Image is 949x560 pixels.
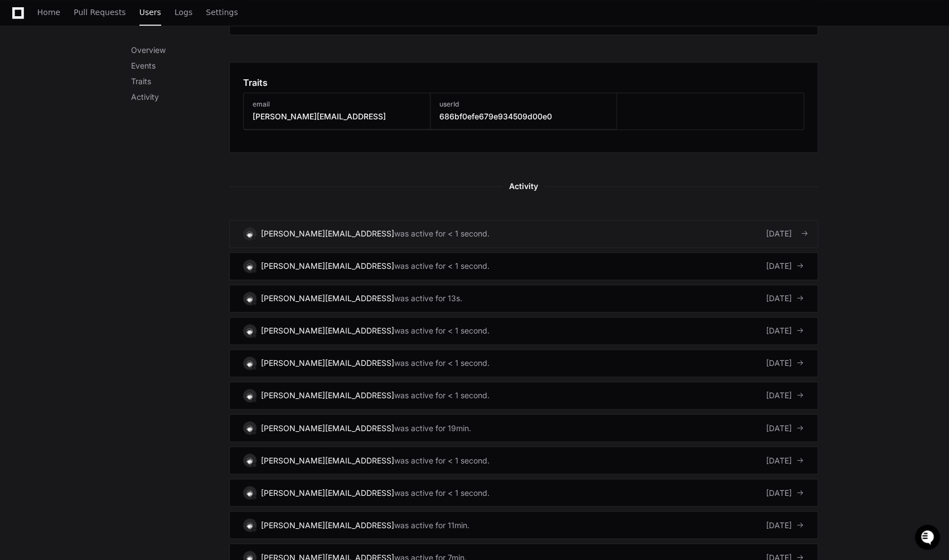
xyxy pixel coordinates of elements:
[244,325,255,336] img: 8.svg
[38,94,146,103] div: We're offline, we'll be back soon
[766,228,804,239] div: [DATE]
[243,76,804,89] app-pz-page-link-header: Traits
[131,45,229,56] p: Overview
[439,111,552,122] h3: 686bf0efe679e934509d00e0
[244,422,255,433] img: 8.svg
[261,422,394,433] div: [PERSON_NAME][EMAIL_ADDRESS]
[11,11,33,33] img: PlayerZero
[261,487,394,498] div: [PERSON_NAME][EMAIL_ADDRESS]
[244,487,255,498] img: 8.svg
[261,455,394,466] div: [PERSON_NAME][EMAIL_ADDRESS]
[394,260,490,272] div: was active for < 1 second.
[244,390,255,400] img: 8.svg
[394,358,490,369] div: was active for < 1 second.
[74,9,125,16] span: Pull Requests
[502,180,545,193] span: Activity
[261,260,394,272] div: [PERSON_NAME][EMAIL_ADDRESS]
[394,325,490,336] div: was active for < 1 second.
[243,76,268,89] h1: Traits
[11,45,203,62] div: Welcome
[261,325,394,336] div: [PERSON_NAME][EMAIL_ADDRESS]
[394,519,469,530] div: was active for 11min.
[261,358,394,369] div: [PERSON_NAME][EMAIL_ADDRESS]
[766,519,804,530] div: [DATE]
[79,117,135,125] a: Powered byPylon
[229,446,818,474] a: [PERSON_NAME][EMAIL_ADDRESS]was active for < 1 second.[DATE]
[439,100,552,109] h3: userId
[139,9,161,16] span: Users
[261,390,394,401] div: [PERSON_NAME][EMAIL_ADDRESS]
[766,455,804,466] div: [DATE]
[766,293,804,304] div: [DATE]
[394,422,471,433] div: was active for 19min.
[766,325,804,336] div: [DATE]
[229,349,818,377] a: [PERSON_NAME][EMAIL_ADDRESS]was active for < 1 second.[DATE]
[37,9,60,16] span: Home
[229,479,818,506] a: [PERSON_NAME][EMAIL_ADDRESS]was active for < 1 second.[DATE]
[394,455,490,466] div: was active for < 1 second.
[244,455,255,465] img: 8.svg
[394,293,462,304] div: was active for 13s.
[11,83,31,103] img: 1736555170064-99ba0984-63c1-480f-8ee9-699278ef63ed
[766,390,804,401] div: [DATE]
[229,382,818,409] a: [PERSON_NAME][EMAIL_ADDRESS]was active for < 1 second.[DATE]
[766,422,804,433] div: [DATE]
[244,358,255,368] img: 8.svg
[190,86,203,100] button: Start new chat
[766,487,804,498] div: [DATE]
[175,9,192,16] span: Logs
[229,317,818,345] a: [PERSON_NAME][EMAIL_ADDRESS]was active for < 1 second.[DATE]
[394,228,490,239] div: was active for < 1 second.
[229,511,818,539] a: [PERSON_NAME][EMAIL_ADDRESS]was active for 11min.[DATE]
[244,260,255,271] img: 8.svg
[229,252,818,280] a: [PERSON_NAME][EMAIL_ADDRESS]was active for < 1 second.[DATE]
[253,100,386,109] h3: email
[229,414,818,442] a: [PERSON_NAME][EMAIL_ADDRESS]was active for 19min.[DATE]
[229,284,818,312] a: [PERSON_NAME][EMAIL_ADDRESS]was active for 13s.[DATE]
[131,91,229,103] p: Activity
[38,83,183,94] div: Start new chat
[766,260,804,272] div: [DATE]
[261,228,394,239] div: [PERSON_NAME][EMAIL_ADDRESS]
[244,519,255,530] img: 8.svg
[244,293,255,303] img: 8.svg
[394,487,490,498] div: was active for < 1 second.
[261,519,394,530] div: [PERSON_NAME][EMAIL_ADDRESS]
[229,220,818,248] a: [PERSON_NAME][EMAIL_ADDRESS]was active for < 1 second.[DATE]
[111,117,135,125] span: Pylon
[766,358,804,369] div: [DATE]
[244,228,255,239] img: 8.svg
[261,293,394,304] div: [PERSON_NAME][EMAIL_ADDRESS]
[253,111,386,122] h3: [PERSON_NAME][EMAIL_ADDRESS]
[131,60,229,71] p: Events
[131,76,229,87] p: Traits
[206,9,238,16] span: Settings
[913,523,943,553] iframe: Open customer support
[394,390,490,401] div: was active for < 1 second.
